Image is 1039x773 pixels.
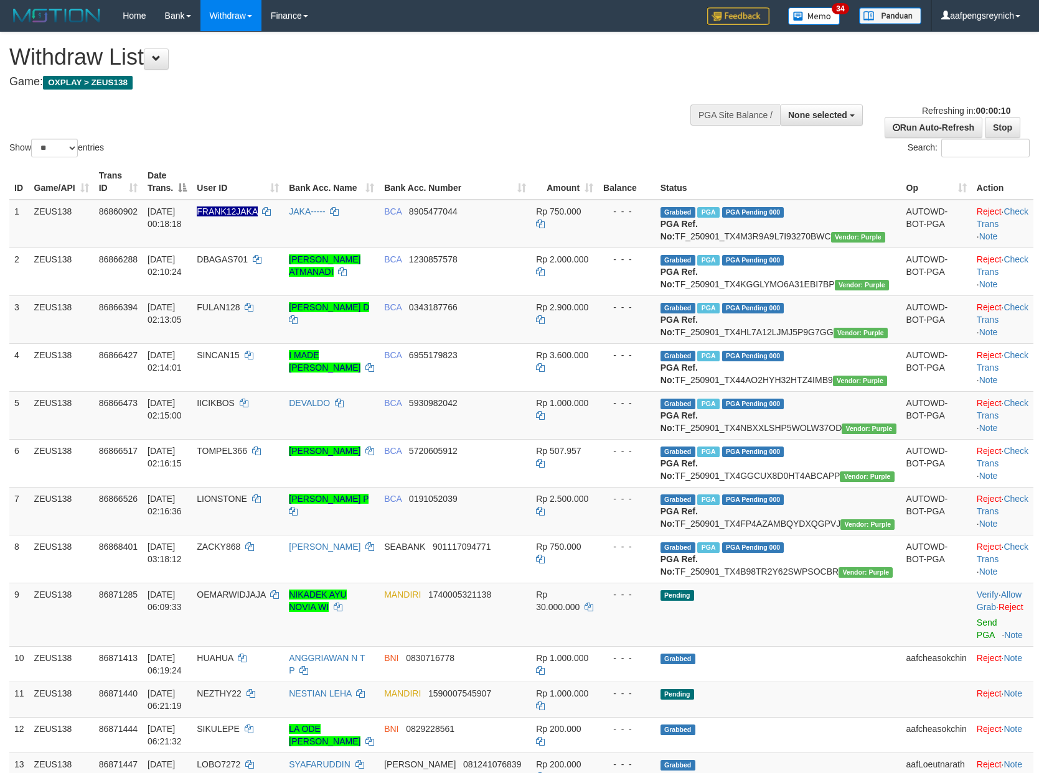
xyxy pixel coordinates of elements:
[463,759,521,769] span: Copy 081241076839 to clipboard
[661,363,698,385] b: PGA Ref. No:
[384,688,421,698] span: MANDIRI
[197,653,233,663] span: HUAHUA
[29,439,94,487] td: ZEUS138
[661,554,698,576] b: PGA Ref. No:
[289,724,360,746] a: LA ODE [PERSON_NAME]
[409,350,458,360] span: Copy 6955179823 to clipboard
[832,3,849,14] span: 34
[384,206,402,216] span: BCA
[977,590,1022,612] span: ·
[661,267,698,289] b: PGA Ref. No:
[148,446,182,468] span: [DATE] 02:16:15
[788,7,840,25] img: Button%20Memo.svg
[9,535,29,583] td: 8
[9,646,29,682] td: 10
[29,248,94,295] td: ZEUS138
[901,535,972,583] td: AUTOWD-BOT-PGA
[901,295,972,343] td: AUTOWD-BOT-PGA
[977,254,1002,264] a: Reject
[977,542,1028,564] a: Check Trans
[661,255,695,266] span: Grabbed
[707,7,769,25] img: Feedback.jpg
[979,567,998,576] a: Note
[941,139,1030,157] input: Search:
[536,302,588,312] span: Rp 2.900.000
[859,7,921,24] img: panduan.png
[9,45,680,70] h1: Withdraw List
[656,248,901,295] td: TF_250901_TX4KGGLYMO6A31EBI7BP
[148,494,182,516] span: [DATE] 02:16:36
[379,164,531,200] th: Bank Acc. Number: activate to sort column ascending
[656,535,901,583] td: TF_250901_TX4B98TR2Y62SWPSOCBR
[284,164,379,200] th: Bank Acc. Name: activate to sort column ascending
[536,759,581,769] span: Rp 200.000
[148,542,182,564] span: [DATE] 03:18:12
[409,494,458,504] span: Copy 0191052039 to clipboard
[972,200,1033,248] td: · ·
[840,519,895,530] span: Vendor URL: https://trx4.1velocity.biz
[977,446,1002,456] a: Reject
[972,391,1033,439] td: · ·
[99,254,138,264] span: 86866288
[29,487,94,535] td: ZEUS138
[977,398,1028,420] a: Check Trans
[406,653,454,663] span: Copy 0830716778 to clipboard
[722,303,784,313] span: PGA Pending
[197,542,240,552] span: ZACKY868
[901,487,972,535] td: AUTOWD-BOT-PGA
[289,494,369,504] a: [PERSON_NAME] P
[901,717,972,752] td: aafcheasokchin
[94,164,143,200] th: Trans ID: activate to sort column ascending
[908,139,1030,157] label: Search:
[661,219,698,241] b: PGA Ref. No:
[536,206,581,216] span: Rp 750.000
[9,439,29,487] td: 6
[289,653,365,675] a: ANGGRIAWAN N T P
[384,350,402,360] span: BCA
[697,207,719,218] span: Marked by aafpengsreynich
[384,494,402,504] span: BCA
[536,724,581,734] span: Rp 200.000
[979,519,998,529] a: Note
[143,164,192,200] th: Date Trans.: activate to sort column descending
[901,646,972,682] td: aafcheasokchin
[977,688,1002,698] a: Reject
[831,232,885,243] span: Vendor URL: https://trx4.1velocity.biz
[656,200,901,248] td: TF_250901_TX4M3R9A9L7I93270BWC
[29,583,94,646] td: ZEUS138
[29,200,94,248] td: ZEUS138
[722,447,784,457] span: PGA Pending
[656,295,901,343] td: TF_250901_TX4HL7A12LJMJ5P9G7GG
[788,110,847,120] span: None selected
[99,590,138,599] span: 86871285
[977,446,1028,468] a: Check Trans
[977,350,1002,360] a: Reject
[99,688,138,698] span: 86871440
[977,494,1002,504] a: Reject
[972,646,1033,682] td: ·
[289,688,351,698] a: NESTIAN LEHA
[384,653,398,663] span: BNI
[409,446,458,456] span: Copy 5720605912 to clipboard
[433,542,491,552] span: Copy 901117094771 to clipboard
[289,759,350,769] a: SYAFARUDDIN
[979,423,998,433] a: Note
[99,350,138,360] span: 86866427
[603,540,651,553] div: - - -
[197,446,247,456] span: TOMPEL366
[661,410,698,433] b: PGA Ref. No:
[603,301,651,313] div: - - -
[384,446,402,456] span: BCA
[99,542,138,552] span: 86868401
[603,445,651,457] div: - - -
[99,724,138,734] span: 86871444
[43,76,133,90] span: OXPLAY > ZEUS138
[603,397,651,409] div: - - -
[536,653,588,663] span: Rp 1.000.000
[29,682,94,717] td: ZEUS138
[384,759,456,769] span: [PERSON_NAME]
[979,471,998,481] a: Note
[99,206,138,216] span: 86860902
[9,343,29,391] td: 4
[384,302,402,312] span: BCA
